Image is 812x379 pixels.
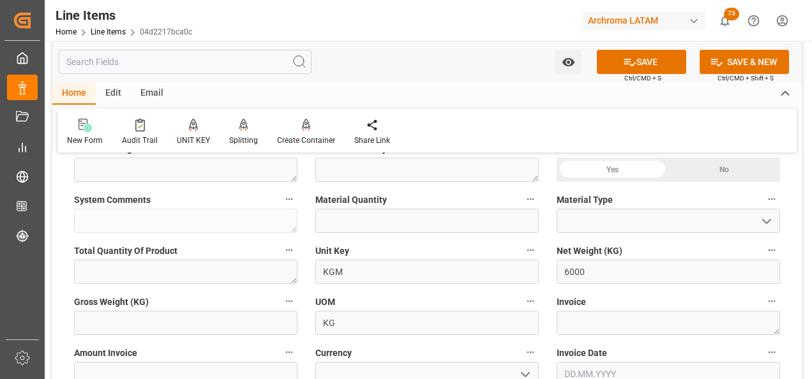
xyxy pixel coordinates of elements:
[583,8,710,33] button: Archroma LATAM
[583,11,705,30] div: Archroma LATAM
[555,50,582,74] button: open menu
[74,346,137,360] span: Amount Invoice
[315,193,387,207] span: Material Quantity
[122,135,158,146] div: Audit Trail
[522,242,539,258] button: Unit Key
[710,6,739,35] button: show 73 new notifications
[724,8,739,20] span: 73
[281,293,297,309] button: Gross Weight (KG)
[354,135,390,146] div: Share Link
[52,83,96,105] div: Home
[756,211,776,231] button: open menu
[281,191,297,207] button: System Comments
[557,346,607,360] span: Invoice Date
[522,191,539,207] button: Material Quantity
[315,244,349,258] span: Unit Key
[67,135,103,146] div: New Form
[281,344,297,360] button: Amount Invoice
[522,344,539,360] button: Currency
[718,73,774,83] span: Ctrl/CMD + Shift + S
[739,6,768,35] button: Help Center
[315,346,352,360] span: Currency
[597,50,686,74] button: SAVE
[74,244,177,258] span: Total Quantity Of Product
[56,6,192,25] div: Line Items
[763,242,780,258] button: Net Weight (KG)
[557,244,622,258] span: Net Weight (KG)
[131,83,173,105] div: Email
[91,27,126,36] a: Line Items
[557,193,613,207] span: Material Type
[763,293,780,309] button: Invoice
[229,135,258,146] div: Splitting
[763,191,780,207] button: Material Type
[74,295,149,309] span: Gross Weight (KG)
[56,27,77,36] a: Home
[96,83,131,105] div: Edit
[59,50,312,74] input: Search Fields
[763,344,780,360] button: Invoice Date
[668,158,780,182] div: No
[557,158,668,182] div: Yes
[700,50,789,74] button: SAVE & NEW
[315,295,335,309] span: UOM
[281,242,297,258] button: Total Quantity Of Product
[624,73,661,83] span: Ctrl/CMD + S
[74,193,151,207] span: System Comments
[522,293,539,309] button: UOM
[277,135,335,146] div: Create Container
[557,295,586,309] span: Invoice
[177,135,210,146] div: UNIT KEY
